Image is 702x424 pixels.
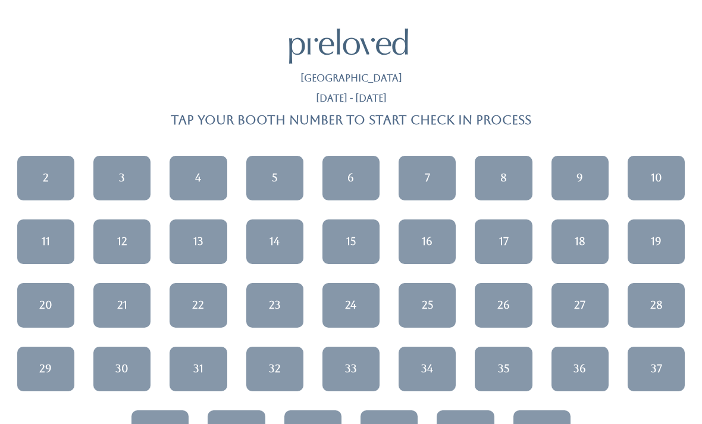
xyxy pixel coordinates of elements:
div: 34 [421,361,433,376]
a: 9 [551,156,609,200]
div: 36 [573,361,586,376]
div: 30 [115,361,129,376]
a: 27 [551,283,609,328]
a: 19 [628,219,685,264]
div: 14 [269,234,280,249]
div: 9 [576,170,583,186]
div: 26 [497,297,510,313]
a: 28 [628,283,685,328]
a: 33 [322,347,380,391]
a: 14 [246,219,303,264]
a: 4 [170,156,227,200]
a: 21 [93,283,151,328]
a: 30 [93,347,151,391]
a: 23 [246,283,303,328]
div: 22 [192,297,204,313]
a: 20 [17,283,74,328]
div: 23 [269,297,281,313]
div: 16 [422,234,433,249]
div: 32 [269,361,281,376]
div: 6 [347,170,354,186]
a: 12 [93,219,151,264]
div: 29 [39,361,52,376]
div: 25 [422,297,433,313]
div: 2 [43,170,49,186]
div: 15 [346,234,356,249]
a: 18 [551,219,609,264]
a: 2 [17,156,74,200]
a: 26 [475,283,532,328]
div: 19 [651,234,662,249]
a: 25 [399,283,456,328]
div: 11 [42,234,50,249]
div: 4 [195,170,201,186]
img: preloved logo [289,29,408,64]
h5: [GEOGRAPHIC_DATA] [300,73,402,84]
div: 28 [650,297,663,313]
a: 11 [17,219,74,264]
div: 31 [193,361,203,376]
div: 20 [39,297,52,313]
div: 27 [574,297,585,313]
a: 17 [475,219,532,264]
div: 37 [651,361,662,376]
div: 24 [345,297,356,313]
div: 10 [651,170,662,186]
a: 15 [322,219,380,264]
a: 13 [170,219,227,264]
a: 32 [246,347,303,391]
div: 35 [498,361,509,376]
a: 34 [399,347,456,391]
div: 13 [193,234,203,249]
a: 31 [170,347,227,391]
div: 17 [499,234,509,249]
a: 24 [322,283,380,328]
a: 5 [246,156,303,200]
div: 7 [425,170,430,186]
a: 35 [475,347,532,391]
div: 18 [575,234,585,249]
h5: [DATE] - [DATE] [316,93,387,104]
a: 22 [170,283,227,328]
a: 8 [475,156,532,200]
div: 33 [345,361,357,376]
a: 3 [93,156,151,200]
div: 12 [117,234,127,249]
a: 7 [399,156,456,200]
a: 6 [322,156,380,200]
div: 8 [500,170,507,186]
a: 29 [17,347,74,391]
a: 36 [551,347,609,391]
div: 5 [272,170,277,186]
div: 3 [119,170,125,186]
a: 37 [628,347,685,391]
h4: Tap your booth number to start check in process [171,113,531,127]
a: 16 [399,219,456,264]
div: 21 [117,297,127,313]
a: 10 [628,156,685,200]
